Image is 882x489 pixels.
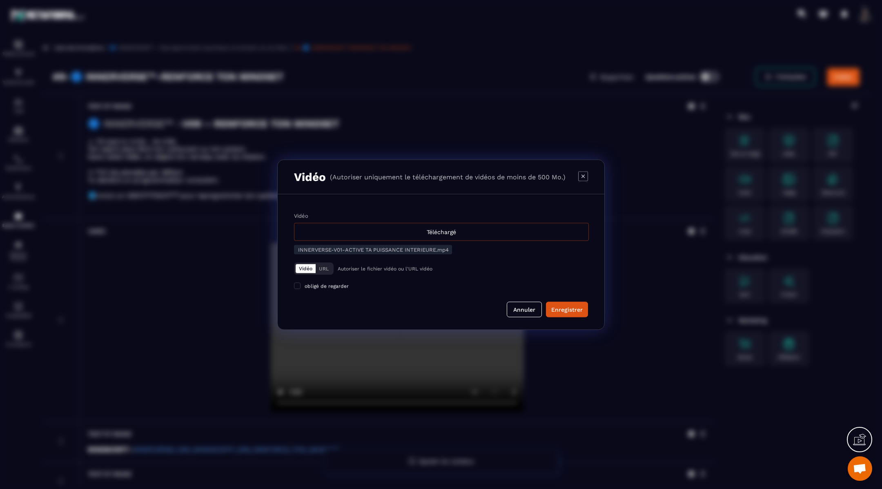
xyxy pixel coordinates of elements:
span: INNERVERSE-V01-ACTIVE TA PUISSANCE INTERIEURE.mp4 [298,246,449,252]
button: Vidéo [296,264,316,273]
p: Autoriser le fichier vidéo ou l'URL vidéo [338,266,432,271]
button: Enregistrer [546,301,588,317]
a: Ouvrir le chat [848,456,872,481]
button: URL [316,264,332,273]
div: Téléchargé [294,223,589,241]
h3: Vidéo [294,170,326,183]
span: obligé de regarder [305,283,349,289]
div: Enregistrer [551,305,583,313]
p: (Autoriser uniquement le téléchargement de vidéos de moins de 500 Mo.) [330,173,566,181]
button: Annuler [507,301,542,317]
label: Vidéo [294,212,308,219]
